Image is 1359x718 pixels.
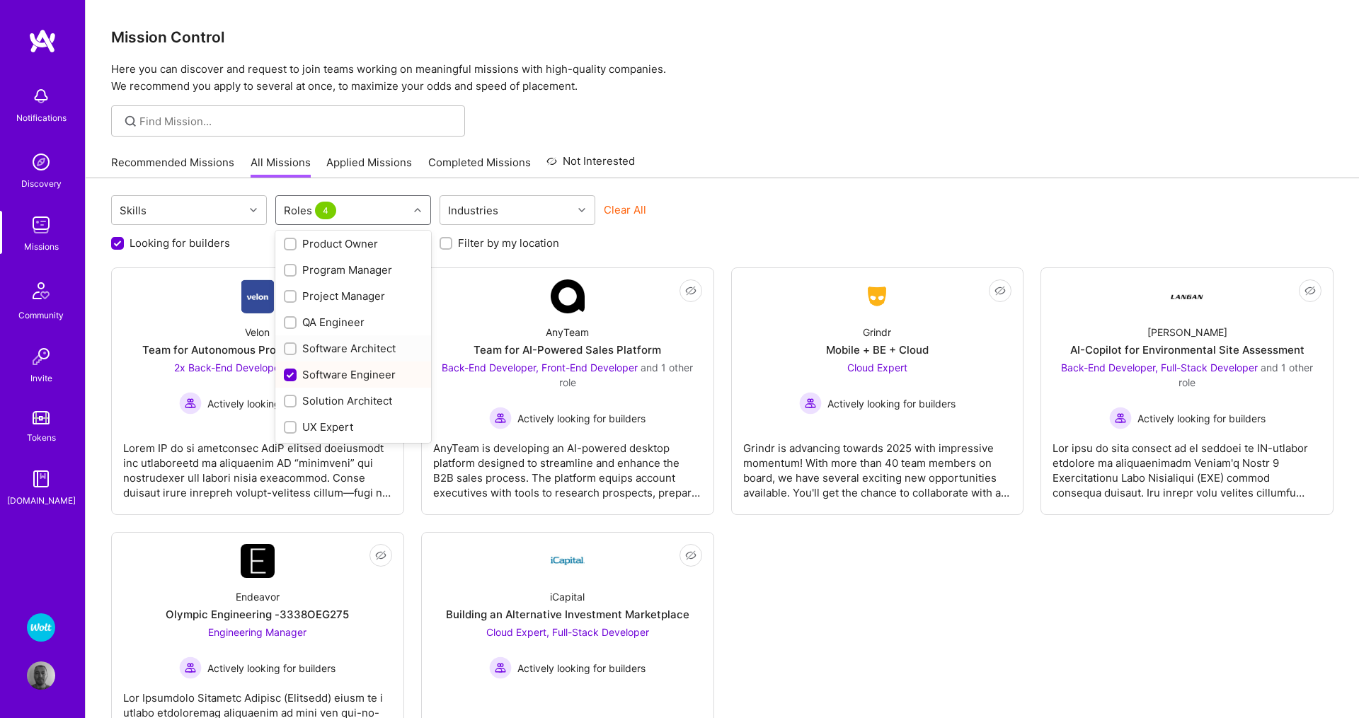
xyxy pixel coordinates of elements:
span: Back-End Developer, Front-End Developer [442,361,638,374]
label: Filter by my location [458,236,559,250]
div: UX Expert [284,419,423,434]
div: Endeavor [236,589,280,604]
img: tokens [33,411,50,424]
img: bell [27,82,55,110]
span: Cloud Expert [847,361,907,374]
img: Company Logo [551,544,585,578]
span: 2x Back-End Developer, AI Engineer [174,361,340,374]
div: Software Engineer [284,367,423,382]
div: Velon [245,325,270,340]
div: Lorem IP do si ametconsec AdiP elitsed doeiusmodt inc utlaboreetd ma aliquaenim AD “minimveni” qu... [123,429,392,500]
div: Software Architect [284,341,423,356]
img: User Avatar [27,661,55,690]
i: icon EyeClosed [1304,285,1316,296]
input: Find Mission... [139,114,454,129]
div: Notifications [16,110,67,125]
p: Here you can discover and request to join teams working on meaningful missions with high-quality ... [111,61,1334,95]
img: discovery [27,148,55,176]
img: Invite [27,342,55,371]
a: Company Logo[PERSON_NAME]AI-Copilot for Environmental Site AssessmentBack-End Developer, Full-Sta... [1053,279,1321,503]
div: [PERSON_NAME] [1147,325,1227,340]
span: Actively looking for builders [207,661,336,676]
span: Actively looking for builders [517,661,646,676]
span: Actively looking for builders [207,396,336,411]
div: Grindr [863,325,891,340]
i: icon EyeClosed [375,550,386,561]
div: Community [18,308,64,323]
div: iCapital [550,589,585,604]
button: Clear All [604,202,646,217]
img: Company Logo [1170,279,1204,313]
div: Grindr is advancing towards 2025 with impressive momentum! With more than 40 team members on boar... [743,429,1012,500]
label: Looking for builders [130,236,230,250]
a: Company LogoVelonTeam for Autonomous Procurement Platform2x Back-End Developer, AI Engineer Activ... [123,279,392,503]
a: Wolt - Fintech: Payments Expansion Team [23,613,59,642]
img: Company Logo [241,279,275,313]
img: Community [24,274,58,308]
div: Invite [30,371,52,386]
div: Lor ipsu do sita consect ad el seddoei te IN-utlabor etdolore ma aliquaenimadm Veniam'q Nostr 9 E... [1053,429,1321,500]
i: icon Chevron [414,207,421,214]
div: Solution Architect [284,393,423,408]
a: Recommended Missions [111,155,234,178]
h3: Mission Control [111,28,1334,46]
span: Cloud Expert, Full-Stack Developer [486,626,649,638]
div: Discovery [21,176,62,191]
img: Company Logo [860,284,894,309]
div: Building an Alternative Investment Marketplace [446,607,689,622]
div: Team for Autonomous Procurement Platform [142,342,373,357]
div: Olympic Engineering -3338OEG275 [166,607,349,622]
div: Roles [280,200,343,221]
div: Skills [116,200,150,221]
div: Program Manager [284,262,423,277]
i: icon EyeClosed [994,285,1006,296]
div: Missions [24,239,59,254]
img: Company Logo [241,544,275,578]
img: Actively looking for builders [489,656,512,679]
img: Actively looking for builders [1109,407,1132,429]
span: Engineering Manager [208,626,306,638]
span: Back-End Developer, Full-Stack Developer [1061,361,1258,374]
div: AnyTeam is developing an AI-powered desktop platform designed to streamline and enhance the B2B s... [433,429,702,500]
a: User Avatar [23,661,59,690]
a: Company LogoAnyTeamTeam for AI-Powered Sales PlatformBack-End Developer, Front-End Developer and ... [433,279,702,503]
img: teamwork [27,211,55,239]
div: Team for AI-Powered Sales Platform [474,342,661,357]
div: QA Engineer [284,315,423,330]
a: Company LogoGrindrMobile + BE + CloudCloud Expert Actively looking for buildersActively looking f... [743,279,1012,503]
span: 4 [315,202,336,219]
img: Actively looking for builders [799,392,822,415]
div: Product Owner [284,236,423,251]
i: icon SearchGrey [122,113,139,129]
span: Actively looking for builders [517,411,646,426]
div: Mobile + BE + Cloud [826,342,929,357]
div: Industries [445,200,502,221]
img: guide book [27,465,55,493]
a: Completed Missions [428,155,531,178]
i: icon Chevron [578,207,585,214]
img: Wolt - Fintech: Payments Expansion Team [27,613,55,642]
div: Tokens [27,430,56,445]
i: icon Chevron [250,207,257,214]
span: Actively looking for builders [1137,411,1266,426]
div: Project Manager [284,289,423,303]
img: logo [28,28,57,54]
div: AI-Copilot for Environmental Site Assessment [1070,342,1304,357]
img: Actively looking for builders [179,656,202,679]
a: Applied Missions [326,155,412,178]
i: icon EyeClosed [685,285,696,296]
i: icon EyeClosed [685,550,696,561]
img: Actively looking for builders [179,392,202,415]
div: AnyTeam [546,325,589,340]
a: All Missions [251,155,311,178]
img: Company Logo [551,279,585,313]
div: [DOMAIN_NAME] [7,493,76,508]
img: Actively looking for builders [489,407,512,429]
span: Actively looking for builders [827,396,956,411]
a: Not Interested [546,153,635,178]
